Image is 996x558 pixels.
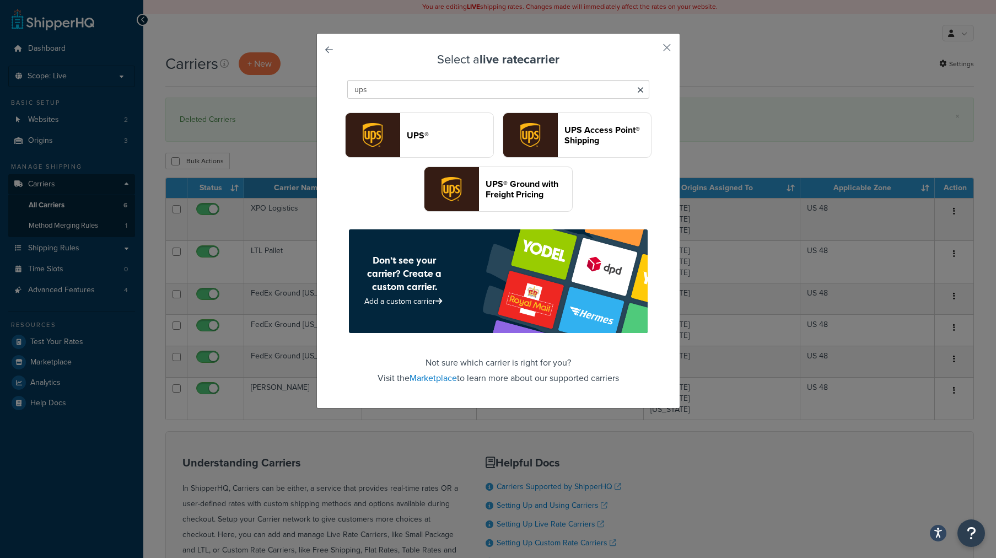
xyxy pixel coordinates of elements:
[356,254,454,293] h4: Don’t see your carrier? Create a custom carrier.
[345,112,494,158] button: ups logoUPS®
[344,53,652,66] h3: Select a
[347,80,649,99] input: Search Carriers
[503,112,652,158] button: accessPoint logoUPS Access Point® Shipping
[410,372,457,384] a: Marketplace
[957,519,985,547] button: Open Resource Center
[424,167,573,212] button: upsGroundFreight logoUPS® Ground with Freight Pricing
[364,296,445,307] a: Add a custom carrier
[346,113,400,157] img: ups logo
[637,83,644,98] span: Clear search query
[486,179,572,200] header: UPS® Ground with Freight Pricing
[424,167,478,211] img: upsGroundFreight logo
[564,125,651,146] header: UPS Access Point® Shipping
[344,229,652,386] footer: Not sure which carrier is right for you? Visit the to learn more about our supported carriers
[503,113,557,157] img: accessPoint logo
[407,130,493,141] header: UPS®
[480,50,559,68] strong: live rate carrier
